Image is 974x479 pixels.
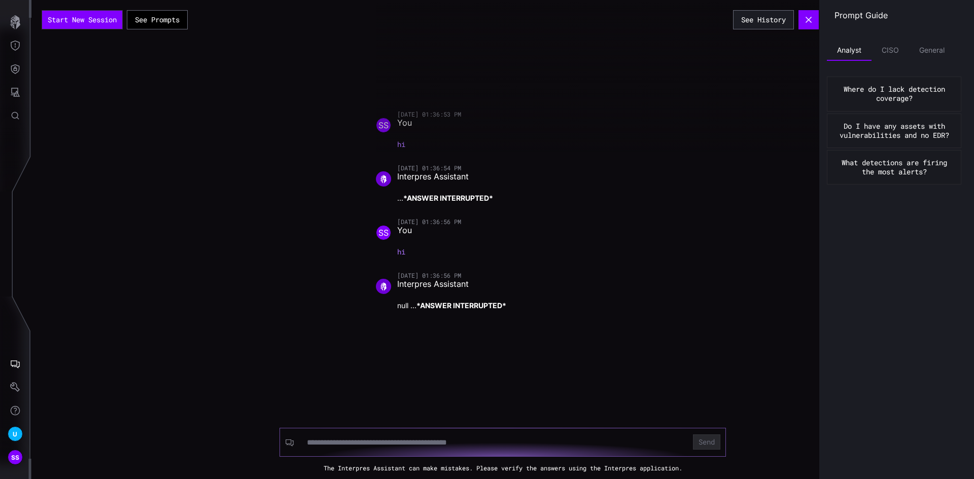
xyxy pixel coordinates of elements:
span: SS [11,452,20,463]
li: CISO [872,41,909,61]
strong: *ANSWER INTERRUPTED* [416,301,506,310]
time: [DATE] 01:36:56 PM [397,271,461,279]
a: Do I have any assets with vulnerabilities and no EDR? [827,131,961,139]
button: Send [693,434,720,450]
button: See Prompts [127,10,188,29]
a: What detections are firing the most alerts? [827,167,961,176]
h2: Prompt Guide [834,10,888,20]
p: hi [397,247,619,256]
button: Do I have any assets with vulnerabilities and no EDR? [827,114,961,148]
button: Start New Session [42,11,122,29]
span: U [13,429,17,439]
a: Where do I lack detection coverage? [827,94,961,102]
p: null ... [397,301,619,310]
p: ... [397,194,619,203]
span: SS [378,228,389,238]
time: [DATE] 01:36:56 PM [397,217,461,226]
div: The Interpres Assistant can make mistakes. Please verify the answers using the Interpres applicat... [280,464,726,471]
button: U [1,422,30,446]
button: SS [1,446,30,469]
li: General [909,41,955,61]
button: See History [733,10,794,29]
strong: *ANSWER INTERRUPTED* [403,194,493,202]
span: You [397,225,412,240]
a: Start New Session [42,10,123,29]
button: What detections are firing the most alerts? [827,150,961,185]
li: Analyst [827,41,872,61]
span: Interpres Assistant [397,171,469,187]
button: Where do I lack detection coverage? [827,77,961,111]
span: Interpres Assistant [397,279,469,294]
time: [DATE] 01:36:54 PM [397,164,461,172]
